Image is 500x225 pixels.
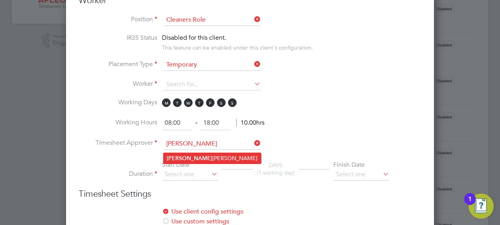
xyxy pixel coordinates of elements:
span: Disabled for this client. [162,34,226,42]
label: Working Hours [79,118,157,127]
span: S [228,98,237,107]
input: Select one [162,169,218,181]
label: IR35 Status [79,34,157,42]
input: Select one [164,59,261,71]
li: [PERSON_NAME] [164,153,261,164]
input: Search for... [164,14,261,26]
b: [PERSON_NAME] [167,155,212,162]
div: 1 [468,199,472,209]
span: 10.00hrs [236,119,265,127]
span: F [206,98,215,107]
label: Position [79,15,157,24]
label: Timesheet Approver [79,139,157,147]
button: Open Resource Center, 1 new notification [469,194,494,219]
input: Select one [333,169,389,181]
h3: Timesheet Settings [79,188,421,200]
span: S [217,98,226,107]
label: Worker [79,80,157,88]
span: M [162,98,171,107]
label: Duration [79,170,157,178]
label: Use client config settings [162,208,357,216]
div: DAYS [253,162,299,176]
label: Working Days [79,98,157,107]
input: 08:00 [162,116,192,130]
span: T [173,98,182,107]
input: Search for... [164,138,261,150]
span: (1 working day) [257,169,295,176]
label: Placement Type [79,60,157,68]
div: Start Date [162,161,218,169]
span: ‐ [194,119,199,127]
input: Search for... [164,79,261,90]
span: T [195,98,204,107]
div: This feature can be enabled under this client's configuration. [162,42,313,51]
span: W [184,98,193,107]
input: 17:00 [200,116,231,130]
div: Finish Date [333,161,389,169]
